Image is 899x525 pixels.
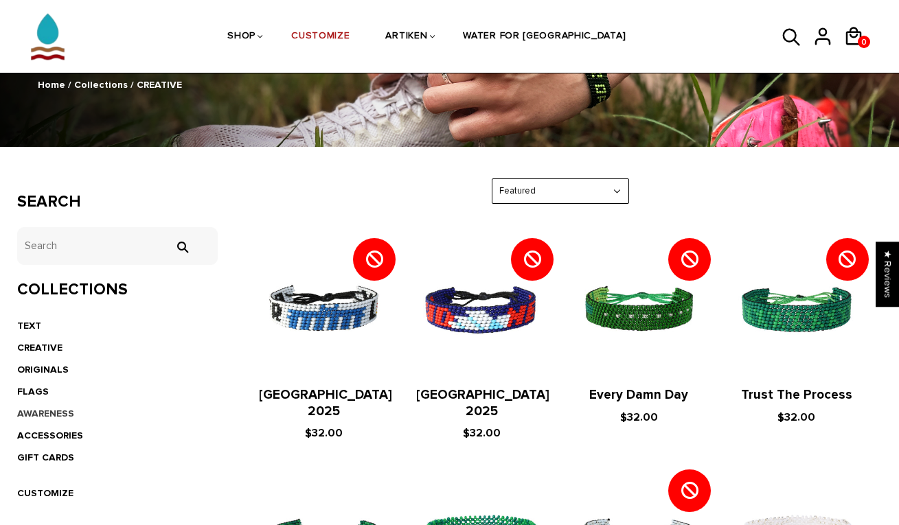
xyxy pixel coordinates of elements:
a: FLAGS [17,386,49,397]
a: [GEOGRAPHIC_DATA] 2025 [259,387,392,419]
a: Collections [74,79,128,91]
span: $32.00 [463,426,501,440]
a: Trust The Process [741,387,852,403]
div: Click to open Judge.me floating reviews tab [876,242,899,307]
h3: Collections [17,280,218,300]
a: CUSTOMIZE [17,487,73,499]
span: / [68,79,71,91]
span: / [130,79,134,91]
span: $32.00 [777,410,815,424]
a: GIFT CARDS [17,452,74,463]
a: CUSTOMIZE [291,1,350,73]
a: ORIGINALS [17,364,69,375]
a: CREATIVE [17,342,62,353]
input: Search [17,227,218,265]
a: Home [38,79,65,91]
span: $32.00 [620,410,658,424]
a: ARTIKEN [385,1,427,73]
a: AWARENESS [17,408,74,419]
a: 0 [858,36,870,48]
span: CREATIVE [137,79,182,91]
span: $32.00 [305,426,343,440]
a: WATER FOR [GEOGRAPHIC_DATA] [463,1,626,73]
a: SHOP [227,1,255,73]
a: Every Damn Day [589,387,688,403]
a: TEXT [17,320,41,331]
input: Search [168,241,196,253]
a: [GEOGRAPHIC_DATA] 2025 [416,387,549,419]
span: 0 [858,34,870,51]
h3: Search [17,192,218,212]
a: ACCESSORIES [17,430,83,441]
